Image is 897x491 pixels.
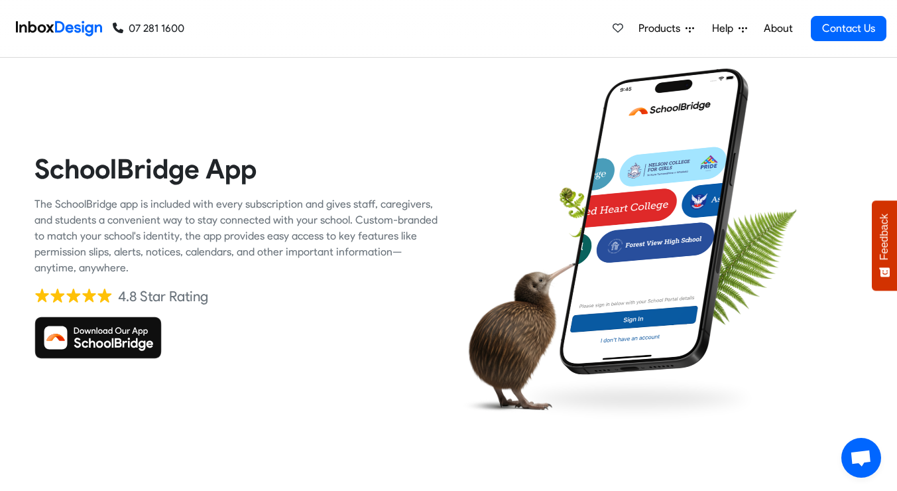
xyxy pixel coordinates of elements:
[811,16,886,41] a: Contact Us
[878,214,890,260] span: Feedback
[512,372,762,425] img: shadow.png
[118,287,208,307] div: 4.8 Star Rating
[760,15,796,42] a: About
[34,152,439,186] heading: SchoolBridge App
[872,200,897,291] button: Feedback - Show survey
[712,21,739,36] span: Help
[546,68,762,377] img: phone.png
[34,196,439,276] div: The SchoolBridge app is included with every subscription and gives staff, caregivers, and student...
[633,15,699,42] a: Products
[638,21,686,36] span: Products
[113,21,184,36] a: 07 281 1600
[459,261,576,419] img: kiwi_bird.png
[34,316,162,359] img: Download SchoolBridge App
[841,438,881,478] a: Open chat
[707,15,752,42] a: Help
